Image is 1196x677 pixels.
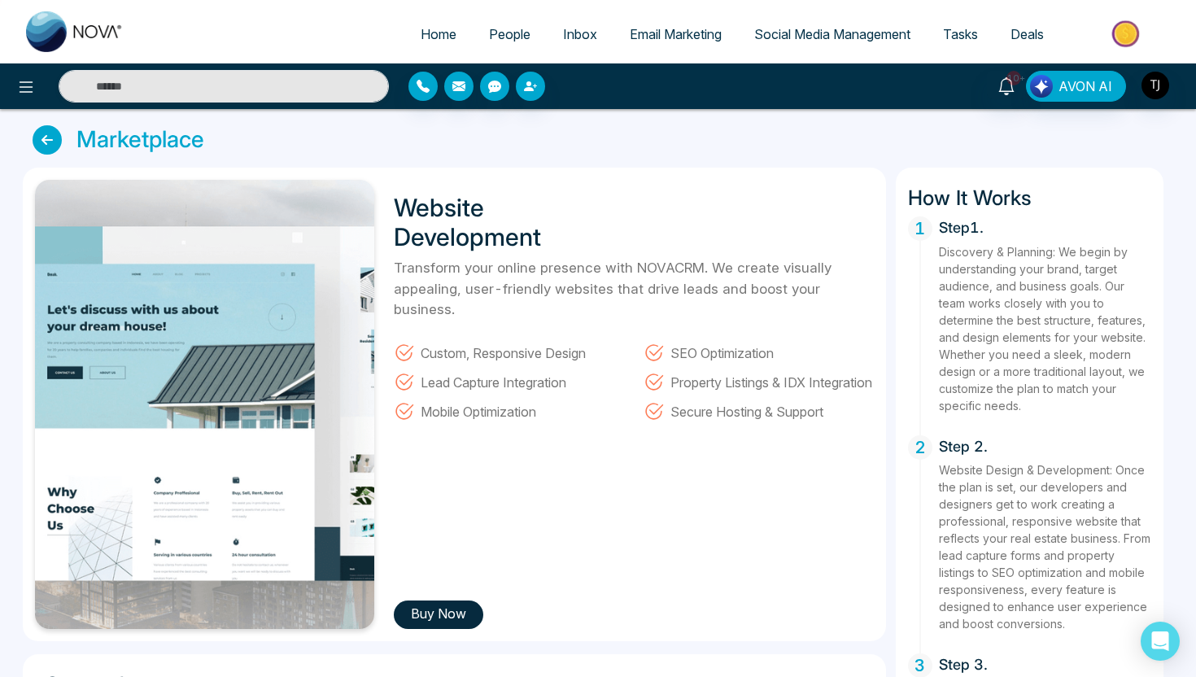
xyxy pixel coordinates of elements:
h5: Step1. [939,216,1152,237]
span: Tasks [943,26,978,42]
p: Website Design & Development: Once the plan is set, our developers and designers get to work crea... [939,461,1152,632]
span: Lead Capture Integration [421,371,566,392]
h1: Website Development [394,193,597,251]
span: 2 [908,435,932,460]
span: Deals [1010,26,1044,42]
span: Property Listings & IDX Integration [670,371,872,392]
h3: Marketplace [76,126,204,154]
span: Email Marketing [630,26,722,42]
p: Transform your online presence with NOVACRM. We create visually appealing, user-friendly websites... [394,258,873,321]
span: AVON AI [1059,76,1112,96]
span: Inbox [563,26,597,42]
h3: How It Works [908,180,1152,210]
h5: Step 3. [939,653,1152,674]
a: Email Marketing [613,19,738,50]
img: Market-place.gif [1068,15,1186,52]
img: Lead Flow [1030,75,1053,98]
p: Discovery & Planning: We begin by understanding your brand, target audience, and business goals. ... [939,243,1152,414]
span: Mobile Optimization [421,400,536,421]
span: 10+ [1006,71,1021,85]
button: AVON AI [1026,71,1126,102]
a: Home [404,19,473,50]
a: People [473,19,547,50]
span: People [489,26,530,42]
span: Social Media Management [754,26,910,42]
a: Tasks [927,19,994,50]
span: Secure Hosting & Support [670,400,823,421]
img: Nova CRM Logo [26,11,124,52]
img: User Avatar [1141,72,1169,99]
span: 1 [908,216,932,241]
a: Inbox [547,19,613,50]
a: 10+ [987,71,1026,99]
h5: Step 2. [939,435,1152,456]
img: SLFuc1731348703.jpg [35,180,374,629]
a: Social Media Management [738,19,927,50]
div: Open Intercom Messenger [1141,622,1180,661]
span: Custom, Responsive Design [421,342,586,363]
a: Deals [994,19,1060,50]
button: Buy Now [394,601,483,629]
span: SEO Optimization [670,342,774,363]
span: Home [421,26,456,42]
